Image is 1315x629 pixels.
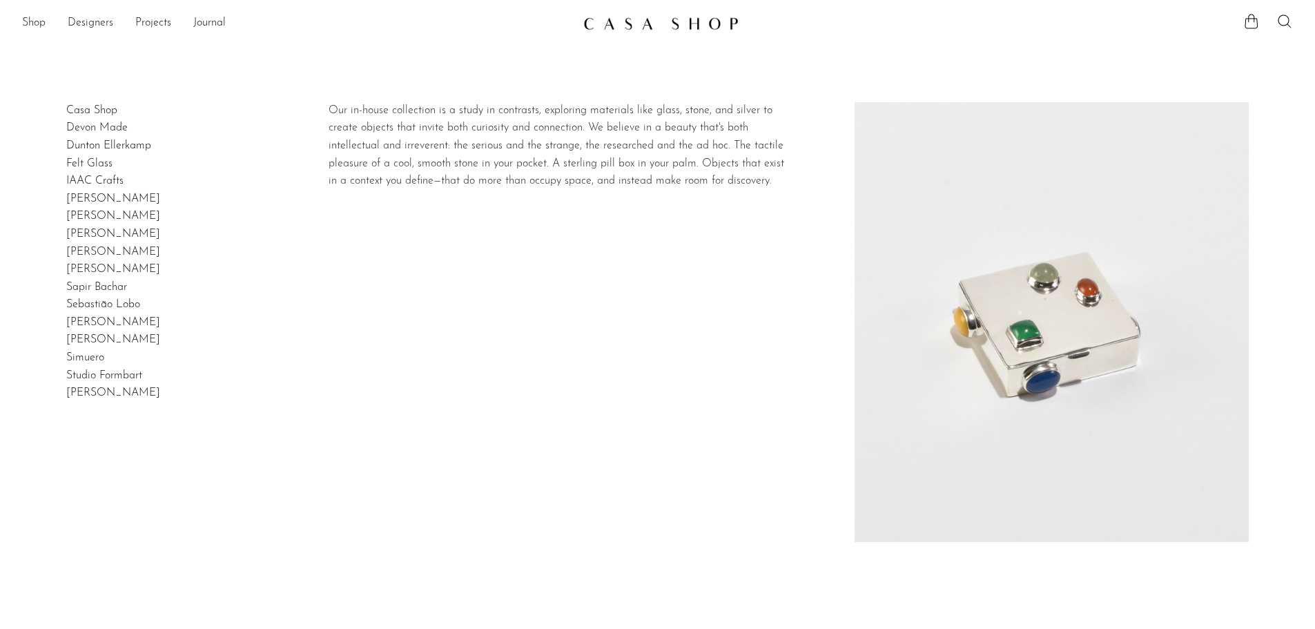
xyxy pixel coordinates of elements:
a: [PERSON_NAME] [66,334,160,345]
a: Studio Formbart [66,370,142,381]
a: Devon Made [66,122,128,133]
div: Our in-house collection is a study in contrasts, exploring materials like glass, stone, and silve... [329,102,789,191]
a: [PERSON_NAME] [66,229,160,240]
img: Casa Shop [855,102,1249,543]
a: Dunton Ellerkamp [66,140,151,151]
a: [PERSON_NAME] [66,211,160,222]
a: Sebastião Lobo [66,299,140,310]
a: [PERSON_NAME] [66,387,160,398]
a: IAAC Crafts [66,175,124,186]
nav: Desktop navigation [22,12,572,35]
a: [PERSON_NAME] [66,193,160,204]
a: [PERSON_NAME] [66,317,160,328]
a: Designers [68,14,113,32]
a: Casa Shop [66,105,117,116]
a: Projects [135,14,171,32]
a: Journal [193,14,226,32]
a: Sapir Bachar [66,282,127,293]
a: Shop [22,14,46,32]
a: [PERSON_NAME] [66,264,160,275]
a: [PERSON_NAME] [66,246,160,258]
a: Felt Glass [66,158,113,169]
ul: NEW HEADER MENU [22,12,572,35]
a: Simuero [66,352,104,363]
